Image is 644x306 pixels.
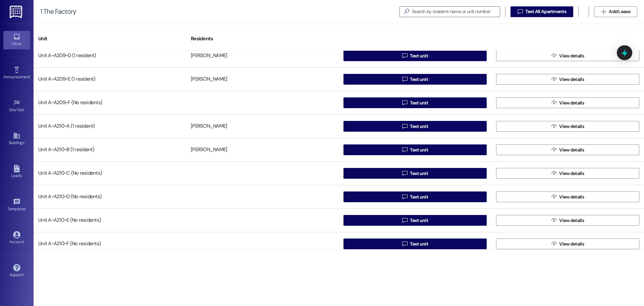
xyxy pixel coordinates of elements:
[559,99,584,106] span: View details
[191,146,227,154] div: [PERSON_NAME]
[191,52,227,59] div: [PERSON_NAME]
[402,124,407,129] i: 
[343,74,487,85] button: Text unit
[496,121,639,132] button: View details
[551,53,556,58] i: 
[34,237,186,251] div: Unit A~A210~F (No residents)
[410,146,428,154] span: Text unit
[34,214,186,227] div: Unit A~A210~E (No residents)
[551,77,556,82] i: 
[525,8,566,15] span: Text All Apartments
[34,73,186,86] div: Unit A~A209~E (1 resident)
[496,50,639,61] button: View details
[3,229,30,247] a: Account
[551,124,556,129] i: 
[343,215,487,226] button: Text unit
[559,193,584,201] span: View details
[402,147,407,152] i: 
[34,49,186,62] div: Unit A~A209~D (1 resident)
[496,168,639,179] button: View details
[601,9,606,14] i: 
[559,146,584,154] span: View details
[410,76,428,83] span: Text unit
[30,74,31,78] span: •
[559,123,584,130] span: View details
[559,241,584,248] span: View details
[410,52,428,59] span: Text unit
[594,6,637,17] button: Add Lease
[410,123,428,130] span: Text unit
[410,170,428,177] span: Text unit
[496,74,639,85] button: View details
[496,144,639,155] button: View details
[186,31,339,47] div: Residents
[343,168,487,179] button: Text unit
[343,97,487,108] button: Text unit
[3,31,30,49] a: Inbox
[343,238,487,249] button: Text unit
[34,120,186,133] div: Unit A~A210~A (1 resident)
[511,6,573,17] button: Text All Apartments
[402,77,407,82] i: 
[496,97,639,108] button: View details
[24,106,25,111] span: •
[518,9,523,14] i: 
[559,52,584,59] span: View details
[402,218,407,223] i: 
[401,8,412,15] i: 
[40,8,76,15] div: 1 The Factory
[410,99,428,106] span: Text unit
[343,50,487,61] button: Text unit
[551,194,556,200] i: 
[402,241,407,247] i: 
[410,217,428,224] span: Text unit
[34,167,186,180] div: Unit A~A210~C (No residents)
[3,97,30,115] a: Site Visit •
[559,170,584,177] span: View details
[10,6,23,18] img: ResiDesk Logo
[609,8,630,15] span: Add Lease
[191,76,227,83] div: [PERSON_NAME]
[343,144,487,155] button: Text unit
[551,218,556,223] i: 
[496,215,639,226] button: View details
[496,238,639,249] button: View details
[551,241,556,247] i: 
[559,76,584,83] span: View details
[551,171,556,176] i: 
[402,171,407,176] i: 
[191,123,227,130] div: [PERSON_NAME]
[3,262,30,280] a: Support
[26,206,27,210] span: •
[402,100,407,105] i: 
[34,190,186,204] div: Unit A~A210~D (No residents)
[402,53,407,58] i: 
[402,194,407,200] i: 
[34,143,186,157] div: Unit A~A210~B (1 resident)
[3,163,30,181] a: Leads
[551,147,556,152] i: 
[3,130,30,148] a: Buildings
[34,31,186,47] div: Unit
[551,100,556,105] i: 
[559,217,584,224] span: View details
[412,7,500,16] input: Search by resident name or unit number
[496,191,639,202] button: View details
[410,193,428,201] span: Text unit
[343,191,487,202] button: Text unit
[34,96,186,110] div: Unit A~A209~F (No residents)
[343,121,487,132] button: Text unit
[3,196,30,214] a: Templates •
[410,241,428,248] span: Text unit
